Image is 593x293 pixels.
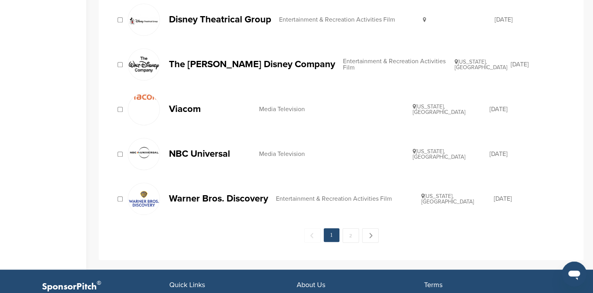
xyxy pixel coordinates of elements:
img: Data [128,94,160,100]
a: Screen shot 2014 11 25 at 8.37.17 am Disney Theatrical Group Entertainment & Recreation Activitie... [128,4,566,36]
div: [US_STATE], [GEOGRAPHIC_DATA] [413,148,490,160]
img: Screen shot 2014 11 25 at 8.37.17 am [128,4,160,37]
p: Disney Theatrical Group [169,15,271,24]
iframe: Button to launch messaging window [562,262,587,287]
div: Entertainment & Recreation Activities Film [279,16,423,23]
p: The [PERSON_NAME] Disney Company [169,59,335,69]
img: Open uri20141112 50798 17s2z6u [128,138,160,167]
div: [DATE] [511,61,567,68]
p: SponsorPitch [42,281,169,293]
em: 1 [324,228,339,242]
p: Viacom [169,104,251,114]
a: Next → [362,228,379,243]
div: Media Television [259,106,413,112]
div: Entertainment & Recreation Activities Film [276,196,421,202]
img: Wbd [128,183,160,214]
div: [US_STATE], [GEOGRAPHIC_DATA] [421,193,494,205]
div: [US_STATE], [GEOGRAPHIC_DATA] [413,104,490,115]
a: Walt disney company squarelogo 1574088286127 The [PERSON_NAME] Disney Company Entertainment & Rec... [128,48,566,81]
a: Wbd Warner Bros. Discovery Entertainment & Recreation Activities Film [US_STATE], [GEOGRAPHIC_DAT... [128,183,566,215]
div: [DATE] [490,106,566,112]
p: NBC Universal [169,149,251,159]
span: ® [97,278,101,288]
div: [DATE] [495,16,566,23]
a: 2 [343,228,359,243]
div: [US_STATE], [GEOGRAPHIC_DATA] [455,59,511,70]
p: Warner Bros. Discovery [169,194,268,203]
img: Walt disney company squarelogo 1574088286127 [128,49,160,80]
span: About Us [297,280,325,289]
span: ← Previous [304,228,321,243]
span: Quick Links [169,280,205,289]
div: [DATE] [490,151,566,157]
div: Entertainment & Recreation Activities Film [343,58,455,71]
a: Data Viacom Media Television [US_STATE], [GEOGRAPHIC_DATA] [DATE] [128,93,566,125]
a: Open uri20141112 50798 17s2z6u NBC Universal Media Television [US_STATE], [GEOGRAPHIC_DATA] [DATE] [128,138,566,170]
div: Media Television [259,151,413,157]
div: [DATE] [494,196,566,202]
span: Terms [424,280,442,289]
